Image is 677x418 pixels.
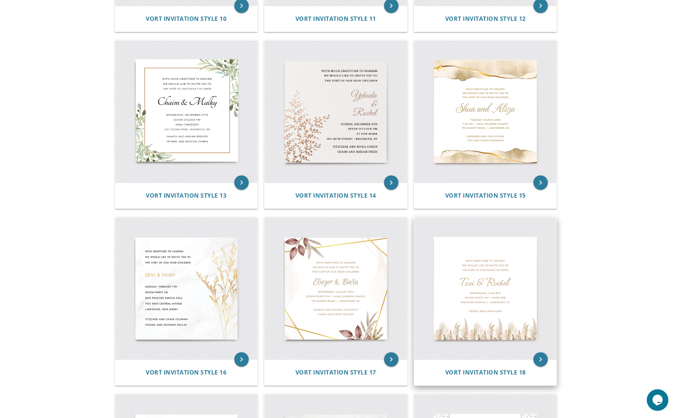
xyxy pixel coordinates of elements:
a: Vort Invitation Style 18 [445,369,526,376]
img: Vort Invitation Style 16 [115,217,258,360]
span: Vort Invitation Style 14 [295,192,376,199]
a: keyboard_arrow_right [234,352,249,367]
img: Vort Invitation Style 13 [115,41,258,183]
img: Vort Invitation Style 18 [414,217,557,360]
span: Vort Invitation Style 11 [295,15,376,23]
img: Vort Invitation Style 17 [265,217,407,360]
a: keyboard_arrow_right [533,175,548,190]
a: Vort Invitation Style 10 [146,15,226,22]
span: Vort Invitation Style 18 [445,368,526,376]
iframe: chat widget [647,389,670,411]
a: keyboard_arrow_right [384,175,398,190]
a: Vort Invitation Style 13 [146,192,226,199]
a: keyboard_arrow_right [533,352,548,367]
span: Vort Invitation Style 17 [295,368,376,376]
a: Vort Invitation Style 17 [295,369,376,376]
span: Vort Invitation Style 12 [445,15,526,23]
span: Vort Invitation Style 15 [445,192,526,199]
span: Vort Invitation Style 16 [146,368,226,376]
a: Vort Invitation Style 11 [295,15,376,22]
a: keyboard_arrow_right [384,352,398,367]
span: Vort Invitation Style 10 [146,15,226,23]
a: Vort Invitation Style 14 [295,192,376,199]
a: Vort Invitation Style 12 [445,15,526,22]
img: Vort Invitation Style 15 [414,41,557,183]
a: Vort Invitation Style 16 [146,369,226,376]
a: keyboard_arrow_right [234,175,249,190]
a: Vort Invitation Style 15 [445,192,526,199]
img: Vort Invitation Style 14 [265,41,407,183]
span: Vort Invitation Style 13 [146,192,226,199]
